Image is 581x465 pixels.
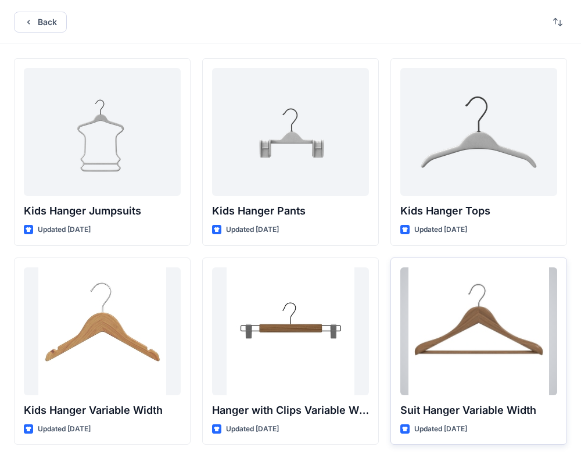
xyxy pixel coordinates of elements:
[212,402,369,419] p: Hanger with Clips Variable Width
[400,68,557,196] a: Kids Hanger Tops
[14,12,67,33] button: Back
[400,402,557,419] p: Suit Hanger Variable Width
[226,224,279,236] p: Updated [DATE]
[212,267,369,395] a: Hanger with Clips Variable Width
[24,267,181,395] a: Kids Hanger Variable Width
[24,402,181,419] p: Kids Hanger Variable Width
[212,68,369,196] a: Kids Hanger Pants
[414,224,467,236] p: Updated [DATE]
[400,267,557,395] a: Suit Hanger Variable Width
[212,203,369,219] p: Kids Hanger Pants
[400,203,557,219] p: Kids Hanger Tops
[226,423,279,435] p: Updated [DATE]
[38,423,91,435] p: Updated [DATE]
[24,68,181,196] a: Kids Hanger Jumpsuits
[24,203,181,219] p: Kids Hanger Jumpsuits
[414,423,467,435] p: Updated [DATE]
[38,224,91,236] p: Updated [DATE]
